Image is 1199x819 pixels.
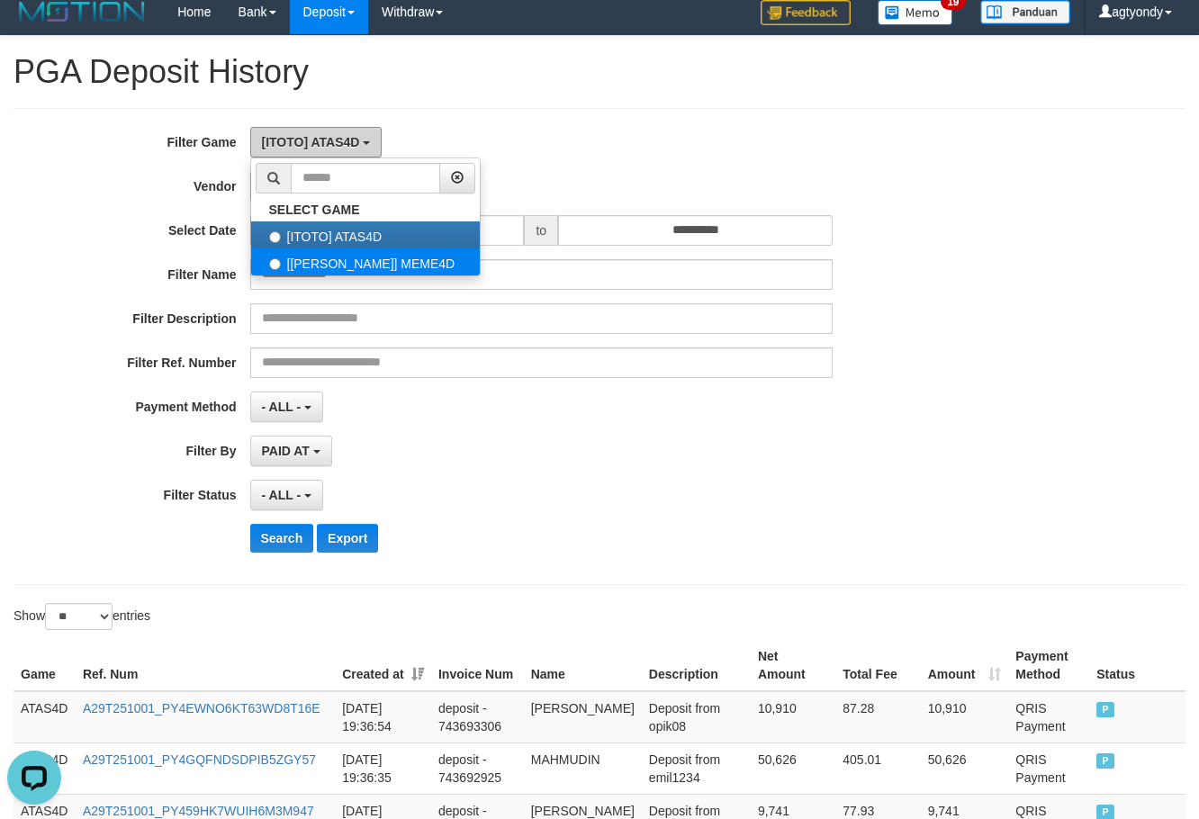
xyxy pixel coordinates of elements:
[1008,691,1089,743] td: QRIS Payment
[250,524,314,553] button: Search
[1096,753,1114,769] span: PAID
[14,640,76,691] th: Game
[835,640,920,691] th: Total Fee
[45,603,113,630] select: Showentries
[431,742,524,794] td: deposit - 743692925
[262,400,302,414] span: - ALL -
[1008,640,1089,691] th: Payment Method
[251,198,480,221] a: SELECT GAME
[83,701,320,715] a: A29T251001_PY4EWNO6KT63WD8T16E
[317,524,378,553] button: Export
[835,691,920,743] td: 87.28
[524,742,642,794] td: MAHMUDIN
[269,258,281,270] input: [[PERSON_NAME]] MEME4D
[262,135,360,149] span: [ITOTO] ATAS4D
[1008,742,1089,794] td: QRIS Payment
[76,640,335,691] th: Ref. Num
[835,742,920,794] td: 405.01
[14,603,150,630] label: Show entries
[269,202,360,217] b: SELECT GAME
[251,221,480,248] label: [ITOTO] ATAS4D
[83,752,316,767] a: A29T251001_PY4GQFNDSDPIB5ZGY57
[751,691,835,743] td: 10,910
[335,742,431,794] td: [DATE] 19:36:35
[524,691,642,743] td: [PERSON_NAME]
[524,215,558,246] span: to
[642,742,751,794] td: Deposit from emil1234
[524,640,642,691] th: Name
[250,127,383,157] button: [ITOTO] ATAS4D
[262,444,310,458] span: PAID AT
[335,691,431,743] td: [DATE] 19:36:54
[14,691,76,743] td: ATAS4D
[7,7,61,61] button: Open LiveChat chat widget
[751,742,835,794] td: 50,626
[262,488,302,502] span: - ALL -
[1096,702,1114,717] span: PAID
[269,231,281,243] input: [ITOTO] ATAS4D
[1089,640,1185,691] th: Status
[250,436,332,466] button: PAID AT
[14,54,1185,90] h1: PGA Deposit History
[335,640,431,691] th: Created at: activate to sort column ascending
[921,742,1009,794] td: 50,626
[751,640,835,691] th: Net Amount
[83,804,314,818] a: A29T251001_PY459HK7WUIH6M3M947
[642,691,751,743] td: Deposit from opik08
[642,640,751,691] th: Description
[250,480,323,510] button: - ALL -
[921,691,1009,743] td: 10,910
[921,640,1009,691] th: Amount: activate to sort column ascending
[431,640,524,691] th: Invoice Num
[251,248,480,275] label: [[PERSON_NAME]] MEME4D
[250,391,323,422] button: - ALL -
[431,691,524,743] td: deposit - 743693306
